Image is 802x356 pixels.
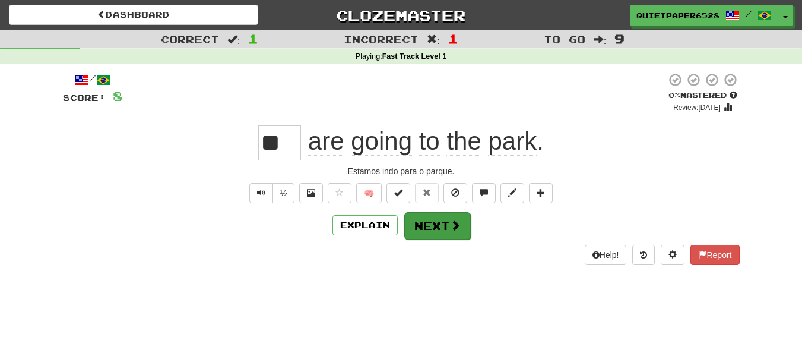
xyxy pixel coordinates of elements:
button: Set this sentence to 100% Mastered (alt+m) [386,183,410,203]
div: Mastered [666,90,740,101]
button: Add to collection (alt+a) [529,183,553,203]
button: Edit sentence (alt+d) [500,183,524,203]
a: QuietPaper6528 / [630,5,778,26]
span: 1 [448,31,458,46]
button: Play sentence audio (ctl+space) [249,183,273,203]
button: Discuss sentence (alt+u) [472,183,496,203]
button: 🧠 [356,183,382,203]
span: are [308,127,344,156]
span: : [227,34,240,45]
button: Reset to 0% Mastered (alt+r) [415,183,439,203]
span: To go [544,33,585,45]
small: Review: [DATE] [673,103,721,112]
button: Explain [332,215,398,235]
button: ½ [272,183,295,203]
span: 1 [248,31,258,46]
button: Next [404,212,471,240]
span: park [488,127,537,156]
button: Ignore sentence (alt+i) [443,183,467,203]
span: 0 % [668,90,680,100]
span: Correct [161,33,219,45]
span: going [351,127,412,156]
span: / [746,10,752,18]
button: Help! [585,245,627,265]
span: : [594,34,607,45]
div: Estamos indo para o parque. [63,165,740,177]
span: to [419,127,440,156]
button: Favorite sentence (alt+f) [328,183,351,203]
button: Report [690,245,739,265]
strong: Fast Track Level 1 [382,52,447,61]
button: Round history (alt+y) [632,245,655,265]
span: : [427,34,440,45]
span: Score: [63,93,106,103]
div: Text-to-speech controls [247,183,295,203]
span: Incorrect [344,33,419,45]
span: 8 [113,89,123,103]
span: QuietPaper6528 [636,10,719,21]
span: 9 [614,31,625,46]
span: the [446,127,481,156]
a: Dashboard [9,5,258,25]
span: . [301,127,544,156]
a: Clozemaster [276,5,525,26]
button: Show image (alt+x) [299,183,323,203]
div: / [63,73,123,87]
